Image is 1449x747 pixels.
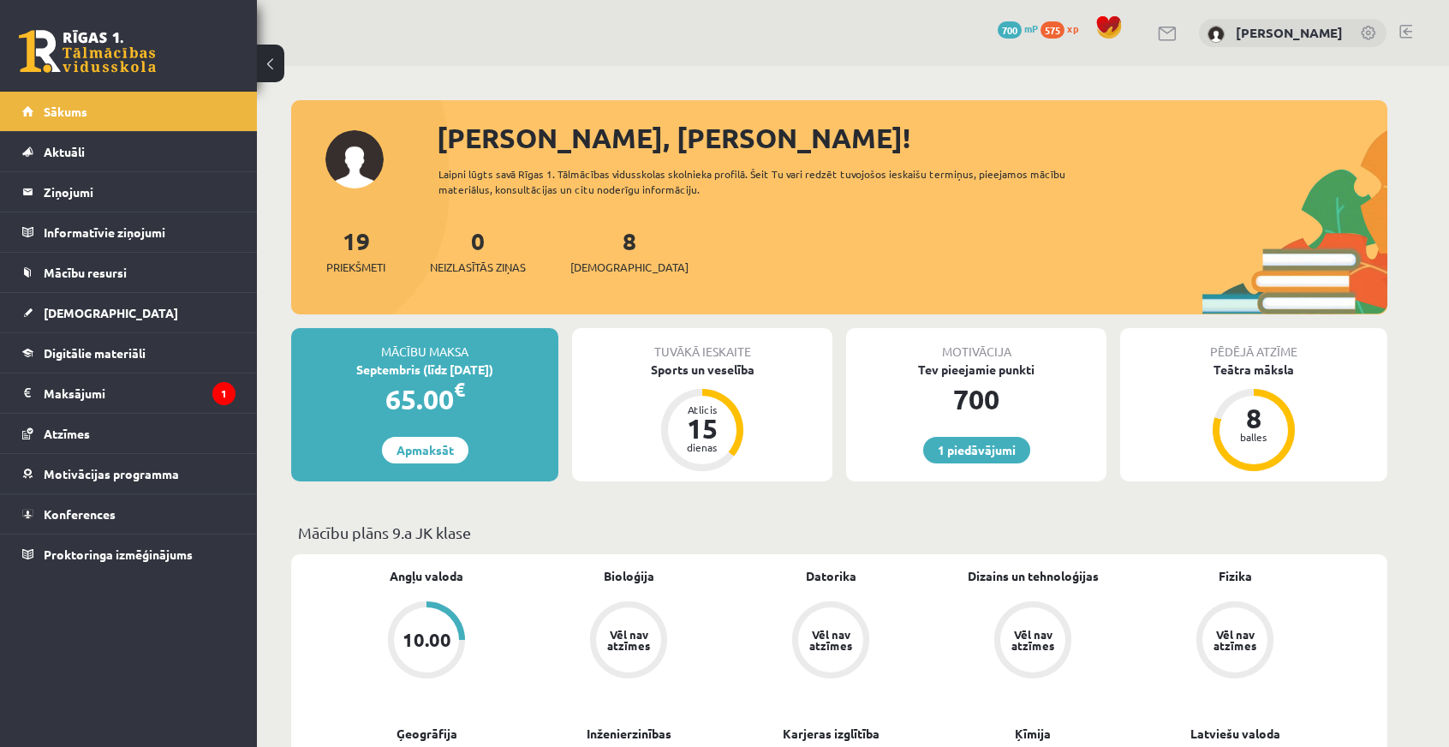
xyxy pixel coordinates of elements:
[430,225,526,276] a: 0Neizlasītās ziņas
[44,305,178,320] span: [DEMOGRAPHIC_DATA]
[730,601,932,682] a: Vēl nav atzīmes
[22,253,236,292] a: Mācību resursi
[212,382,236,405] i: 1
[807,629,855,651] div: Vēl nav atzīmes
[22,494,236,534] a: Konferences
[998,21,1022,39] span: 700
[454,377,465,402] span: €
[291,361,558,379] div: Septembris (līdz [DATE])
[998,21,1038,35] a: 700 mP
[44,466,179,481] span: Motivācijas programma
[1120,361,1387,474] a: Teātra māksla 8 balles
[1219,567,1252,585] a: Fizika
[298,521,1380,544] p: Mācību plāns 9.a JK klase
[22,132,236,171] a: Aktuāli
[22,212,236,252] a: Informatīvie ziņojumi
[22,293,236,332] a: [DEMOGRAPHIC_DATA]
[22,414,236,453] a: Atzīmes
[1134,601,1336,682] a: Vēl nav atzīmes
[570,259,689,276] span: [DEMOGRAPHIC_DATA]
[528,601,730,682] a: Vēl nav atzīmes
[22,92,236,131] a: Sākums
[1067,21,1078,35] span: xp
[923,437,1030,463] a: 1 piedāvājumi
[572,361,832,474] a: Sports un veselība Atlicis 15 dienas
[44,373,236,413] legend: Maksājumi
[570,225,689,276] a: 8[DEMOGRAPHIC_DATA]
[44,426,90,441] span: Atzīmes
[44,345,146,361] span: Digitālie materiāli
[44,104,87,119] span: Sākums
[326,225,385,276] a: 19Priekšmeti
[402,630,451,649] div: 10.00
[846,361,1106,379] div: Tev pieejamie punkti
[1120,361,1387,379] div: Teātra māksla
[437,117,1387,158] div: [PERSON_NAME], [PERSON_NAME]!
[382,437,468,463] a: Apmaksāt
[1009,629,1057,651] div: Vēl nav atzīmes
[44,144,85,159] span: Aktuāli
[572,361,832,379] div: Sports un veselība
[846,328,1106,361] div: Motivācija
[587,725,671,743] a: Inženierzinības
[22,373,236,413] a: Maksājumi1
[1120,328,1387,361] div: Pēdējā atzīme
[605,629,653,651] div: Vēl nav atzīmes
[326,259,385,276] span: Priekšmeti
[44,172,236,212] legend: Ziņojumi
[291,379,558,420] div: 65.00
[1228,404,1279,432] div: 8
[1190,725,1280,743] a: Latviešu valoda
[846,379,1106,420] div: 700
[1015,725,1051,743] a: Ķīmija
[1228,432,1279,442] div: balles
[438,166,1096,197] div: Laipni lūgts savā Rīgas 1. Tālmācības vidusskolas skolnieka profilā. Šeit Tu vari redzēt tuvojošo...
[604,567,654,585] a: Bioloģija
[1041,21,1087,35] a: 575 xp
[806,567,856,585] a: Datorika
[1024,21,1038,35] span: mP
[44,547,193,562] span: Proktoringa izmēģinājums
[22,172,236,212] a: Ziņojumi
[1211,629,1259,651] div: Vēl nav atzīmes
[677,404,728,415] div: Atlicis
[572,328,832,361] div: Tuvākā ieskaite
[677,442,728,452] div: dienas
[397,725,457,743] a: Ģeogrāfija
[291,328,558,361] div: Mācību maksa
[390,567,463,585] a: Angļu valoda
[932,601,1134,682] a: Vēl nav atzīmes
[677,415,728,442] div: 15
[783,725,880,743] a: Karjeras izglītība
[325,601,528,682] a: 10.00
[44,506,116,522] span: Konferences
[22,535,236,574] a: Proktoringa izmēģinājums
[44,265,127,280] span: Mācību resursi
[430,259,526,276] span: Neizlasītās ziņas
[968,567,1099,585] a: Dizains un tehnoloģijas
[22,454,236,493] a: Motivācijas programma
[19,30,156,73] a: Rīgas 1. Tālmācības vidusskola
[1236,24,1343,41] a: [PERSON_NAME]
[44,212,236,252] legend: Informatīvie ziņojumi
[1041,21,1064,39] span: 575
[22,333,236,373] a: Digitālie materiāli
[1207,26,1225,43] img: Marks Eilers Bušs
